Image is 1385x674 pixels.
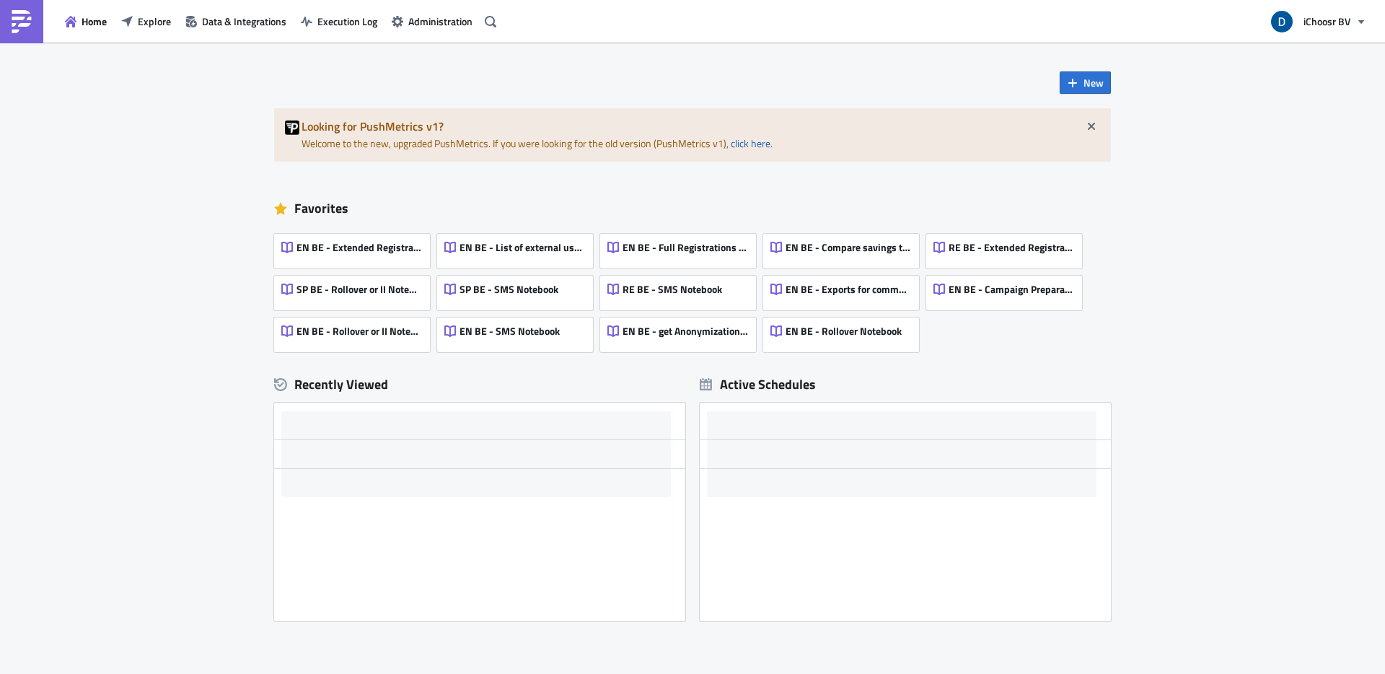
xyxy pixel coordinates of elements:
[274,268,437,310] a: SP BE - Rollover or II Notebook
[274,227,437,268] a: EN BE - Extended Registrations export
[926,227,1089,268] a: RE BE - Extended Registrations export
[786,283,911,296] span: EN BE - Exports for community leaders
[274,108,1111,162] div: Welcome to the new, upgraded PushMetrics. If you were looking for the old version (PushMetrics v1...
[763,268,926,310] a: EN BE - Exports for community leaders
[623,325,748,338] span: EN BE - get Anonymization list
[10,10,33,33] img: PushMetrics
[274,310,437,352] a: EN BE - Rollover or II Notebook
[949,283,1074,296] span: EN BE - Campaign Preparation - Info for suppliers
[437,227,600,268] a: EN BE - List of external user id's of KBC Registrants
[623,241,748,254] span: EN BE - Full Registrations export for project/community
[600,268,763,310] a: RE BE - SMS Notebook
[274,198,1111,219] div: Favorites
[58,10,114,32] button: Home
[138,14,171,29] span: Explore
[600,227,763,268] a: EN BE - Full Registrations export for project/community
[731,136,770,151] a: click here
[786,325,902,338] span: EN BE - Rollover Notebook
[82,14,107,29] span: Home
[274,374,685,395] div: Recently Viewed
[949,241,1074,254] span: RE BE - Extended Registrations export
[1262,6,1374,38] button: iChoosr BV
[296,283,422,296] span: SP BE - Rollover or II Notebook
[460,325,560,338] span: EN BE - SMS Notebook
[1303,14,1350,29] span: iChoosr BV
[384,10,480,32] button: Administration
[1270,9,1294,34] img: Avatar
[623,283,722,296] span: RE BE - SMS Notebook
[202,14,286,29] span: Data & Integrations
[786,241,911,254] span: EN BE - Compare savings to the Average Market Offer
[1083,75,1104,90] span: New
[1060,71,1111,94] button: New
[114,10,178,32] button: Explore
[296,325,422,338] span: EN BE - Rollover or II Notebook
[926,268,1089,310] a: EN BE - Campaign Preparation - Info for suppliers
[296,241,422,254] span: EN BE - Extended Registrations export
[408,14,472,29] span: Administration
[763,227,926,268] a: EN BE - Compare savings to the Average Market Offer
[763,310,926,352] a: EN BE - Rollover Notebook
[460,283,558,296] span: SP BE - SMS Notebook
[437,310,600,352] a: EN BE - SMS Notebook
[700,376,816,393] div: Active Schedules
[302,121,1100,132] h5: Looking for PushMetrics v1?
[437,268,600,310] a: SP BE - SMS Notebook
[600,310,763,352] a: EN BE - get Anonymization list
[178,10,294,32] button: Data & Integrations
[460,241,585,254] span: EN BE - List of external user id's of KBC Registrants
[317,14,377,29] span: Execution Log
[294,10,384,32] button: Execution Log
